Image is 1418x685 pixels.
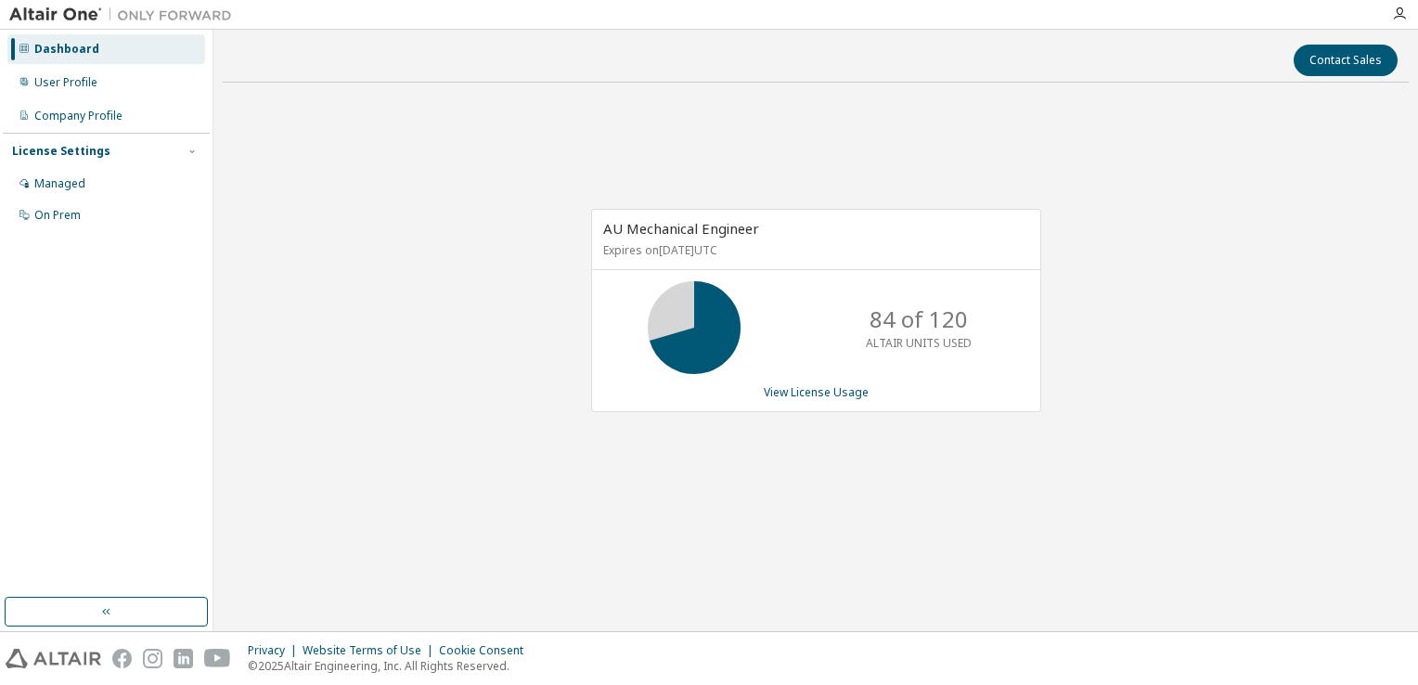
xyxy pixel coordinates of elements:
[112,649,132,668] img: facebook.svg
[6,649,101,668] img: altair_logo.svg
[34,75,97,90] div: User Profile
[248,658,535,674] p: © 2025 Altair Engineering, Inc. All Rights Reserved.
[204,649,231,668] img: youtube.svg
[34,208,81,223] div: On Prem
[603,219,759,238] span: AU Mechanical Engineer
[866,335,972,351] p: ALTAIR UNITS USED
[34,42,99,57] div: Dashboard
[248,643,303,658] div: Privacy
[174,649,193,668] img: linkedin.svg
[603,242,1025,258] p: Expires on [DATE] UTC
[34,176,85,191] div: Managed
[34,109,122,123] div: Company Profile
[1294,45,1398,76] button: Contact Sales
[303,643,439,658] div: Website Terms of Use
[12,144,110,159] div: License Settings
[9,6,241,24] img: Altair One
[764,384,869,400] a: View License Usage
[870,304,968,335] p: 84 of 120
[143,649,162,668] img: instagram.svg
[439,643,535,658] div: Cookie Consent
